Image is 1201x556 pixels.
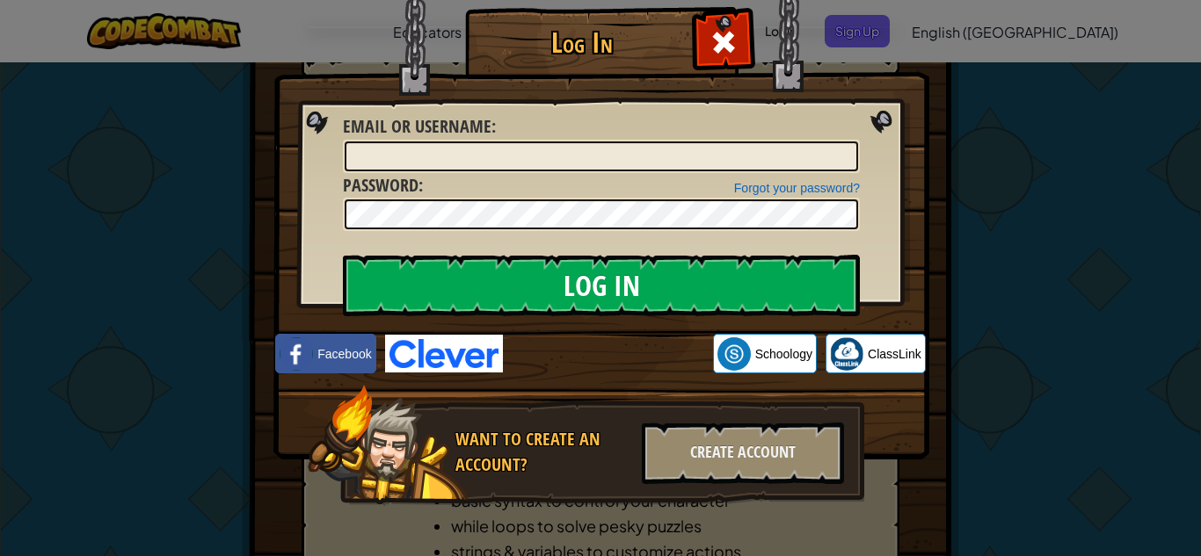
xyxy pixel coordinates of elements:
[280,337,313,371] img: facebook_small.png
[343,114,491,138] span: Email or Username
[343,255,860,316] input: Log In
[717,337,751,371] img: schoology.png
[503,335,713,373] iframe: Sign in with Google Button
[385,335,503,372] img: clever-logo-blue.png
[317,345,371,363] span: Facebook
[734,181,860,195] a: Forgot your password?
[469,27,694,58] h1: Log In
[868,345,921,363] span: ClassLink
[343,114,496,140] label: :
[343,173,423,199] label: :
[343,173,419,197] span: Password
[755,345,812,363] span: Schoology
[830,337,863,371] img: classlink-logo-small.png
[642,422,844,484] div: Create Account
[455,427,631,477] div: Want to create an account?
